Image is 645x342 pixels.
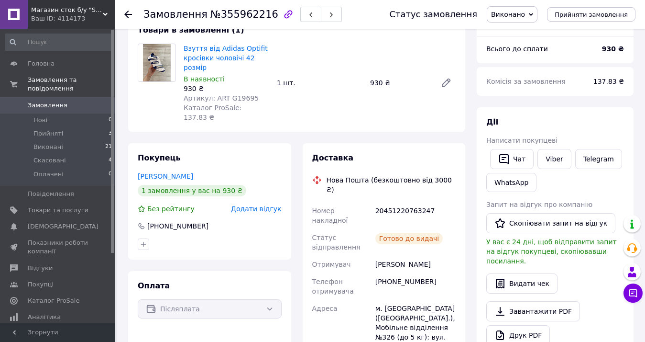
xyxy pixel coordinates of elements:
a: Взуття від Adidas Optifit кросівки чоловічі 42 розмір [184,45,268,71]
div: Готово до видачі [375,233,443,244]
span: Всього до сплати [486,45,548,53]
span: Аналітика [28,313,61,321]
div: 1 замовлення у вас на 930 ₴ [138,185,246,196]
span: 21 [105,143,112,151]
span: Написати покупцеві [486,137,558,144]
div: 930 ₴ [184,84,269,93]
span: Статус відправлення [312,234,361,251]
div: Ваш ID: 4114173 [31,14,115,23]
a: [PERSON_NAME] [138,172,193,180]
div: Нова Пошта (безкоштовно від 3000 ₴) [324,175,459,194]
div: Повернутися назад [124,10,132,19]
span: Каталог ProSale [28,296,79,305]
span: Покупець [138,153,181,162]
span: Замовлення [28,101,67,110]
span: №355962216 [210,9,278,20]
img: Взуття від Adidas Optifit кросівки чоловічі 42 розмір [143,44,171,81]
span: 0 [109,170,112,179]
span: Відгуки [28,264,53,273]
span: Виконано [491,11,525,18]
span: В наявності [184,75,225,83]
span: Телефон отримувача [312,278,354,295]
div: [PERSON_NAME] [373,256,458,273]
span: Запит на відгук про компанію [486,201,592,208]
span: Без рейтингу [147,205,195,213]
span: Товари та послуги [28,206,88,215]
button: Чат [490,149,534,169]
span: Прийняті [33,129,63,138]
span: Прийняти замовлення [555,11,628,18]
span: 137.83 ₴ [593,78,624,85]
span: Показники роботи компанії [28,239,88,256]
span: Номер накладної [312,207,348,224]
a: Telegram [575,149,622,169]
span: Покупці [28,280,54,289]
a: Редагувати [437,73,456,92]
span: Виконані [33,143,63,151]
span: Головна [28,59,55,68]
span: Товари в замовленні (1) [138,25,244,34]
span: Замовлення [143,9,208,20]
span: 3 [109,129,112,138]
span: Оплата [138,281,170,290]
span: Адреса [312,305,338,312]
button: Скопіювати запит на відгук [486,213,615,233]
button: Видати чек [486,274,558,294]
span: Додати відгук [231,205,281,213]
input: Пошук [5,34,113,51]
span: Скасовані [33,156,66,165]
a: WhatsApp [486,173,536,192]
span: Повідомлення [28,190,74,198]
b: 930 ₴ [602,45,624,53]
div: [PHONE_NUMBER] [146,221,209,231]
button: Чат з покупцем [623,284,643,303]
span: Каталог ProSale: 137.83 ₴ [184,104,241,121]
a: Viber [537,149,571,169]
div: 20451220763247 [373,202,458,229]
span: 4 [109,156,112,165]
span: Доставка [312,153,354,162]
div: [PHONE_NUMBER] [373,273,458,300]
div: 930 ₴ [366,76,433,90]
span: Оплачені [33,170,64,179]
span: Замовлення та повідомлення [28,76,115,93]
span: [DEMOGRAPHIC_DATA] [28,222,98,231]
button: Прийняти замовлення [547,7,635,22]
span: Нові [33,116,47,125]
span: У вас є 24 дні, щоб відправити запит на відгук покупцеві, скопіювавши посилання. [486,238,617,265]
a: Завантажити PDF [486,301,580,321]
span: Магазин сток б/у "STOCK SOLE" [31,6,103,14]
div: 1 шт. [273,76,366,90]
span: Артикул: ART G19695 [184,94,259,102]
span: 0 [109,116,112,125]
div: Статус замовлення [389,10,477,19]
span: Дії [486,117,498,126]
span: Отримувач [312,261,351,268]
span: Комісія за замовлення [486,78,566,85]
